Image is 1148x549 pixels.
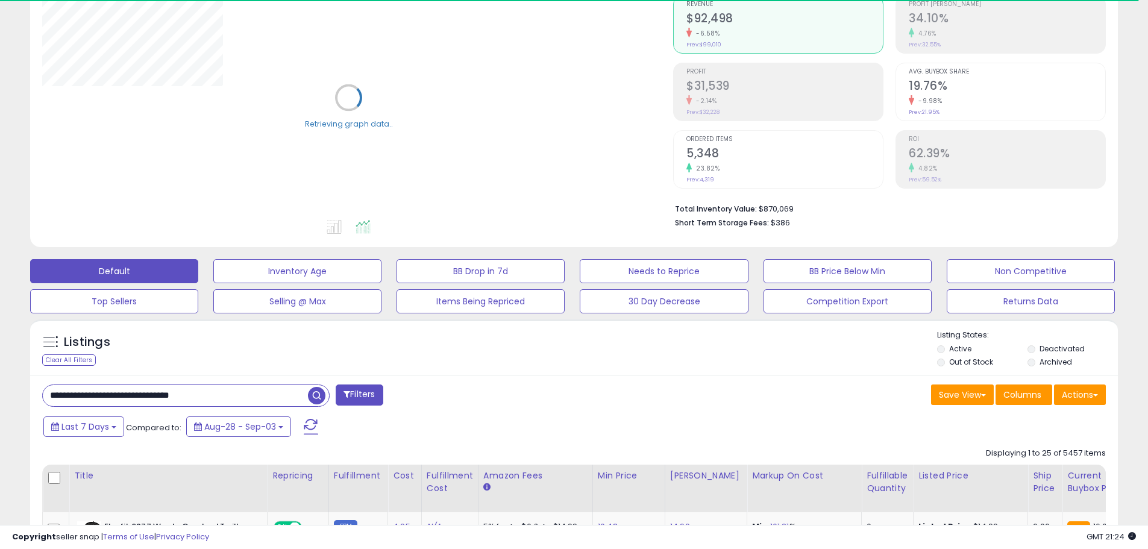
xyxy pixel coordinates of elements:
button: Columns [996,384,1052,405]
button: Selling @ Max [213,289,381,313]
a: Terms of Use [103,531,154,542]
label: Out of Stock [949,357,993,367]
small: Prev: 32.55% [909,41,941,48]
span: ROI [909,136,1105,143]
small: Amazon Fees. [483,482,491,493]
button: Aug-28 - Sep-03 [186,416,291,437]
span: Revenue [686,1,883,8]
small: Prev: $99,010 [686,41,721,48]
label: Active [949,344,971,354]
p: Listing States: [937,330,1118,341]
b: Short Term Storage Fees: [675,218,769,228]
div: Clear All Filters [42,354,96,366]
small: Prev: 59.52% [909,176,941,183]
small: Prev: $32,228 [686,108,720,116]
button: 30 Day Decrease [580,289,748,313]
div: Fulfillment Cost [427,469,473,495]
div: Retrieving graph data.. [305,118,393,129]
button: Items Being Repriced [397,289,565,313]
div: Repricing [272,469,324,482]
small: Prev: 21.95% [909,108,939,116]
h2: 19.76% [909,79,1105,95]
button: Last 7 Days [43,416,124,437]
button: BB Drop in 7d [397,259,565,283]
div: Listed Price [918,469,1023,482]
a: Privacy Policy [156,531,209,542]
span: Last 7 Days [61,421,109,433]
small: -9.98% [914,96,942,105]
li: $870,069 [675,201,1097,215]
small: Prev: 4,319 [686,176,714,183]
span: Profit [PERSON_NAME] [909,1,1105,8]
button: Needs to Reprice [580,259,748,283]
div: Current Buybox Price [1067,469,1129,495]
h2: $31,539 [686,79,883,95]
div: [PERSON_NAME] [670,469,742,482]
h5: Listings [64,334,110,351]
span: Profit [686,69,883,75]
div: Amazon Fees [483,469,588,482]
div: seller snap | | [12,532,209,543]
b: Total Inventory Value: [675,204,757,214]
h2: $92,498 [686,11,883,28]
div: Ship Price [1033,469,1057,495]
small: 23.82% [692,164,720,173]
h2: 5,348 [686,146,883,163]
button: BB Price Below Min [764,259,932,283]
div: Min Price [598,469,660,482]
label: Archived [1040,357,1072,367]
button: Top Sellers [30,289,198,313]
div: Displaying 1 to 25 of 5457 items [986,448,1106,459]
button: Competition Export [764,289,932,313]
th: The percentage added to the cost of goods (COGS) that forms the calculator for Min & Max prices. [747,465,862,512]
span: Columns [1003,389,1041,401]
div: Fulfillable Quantity [867,469,908,495]
span: Aug-28 - Sep-03 [204,421,276,433]
label: Deactivated [1040,344,1085,354]
span: Avg. Buybox Share [909,69,1105,75]
small: 4.82% [914,164,938,173]
span: 2025-09-11 21:24 GMT [1087,531,1136,542]
div: Title [74,469,262,482]
button: Default [30,259,198,283]
div: Markup on Cost [752,469,856,482]
button: Actions [1054,384,1106,405]
div: Cost [393,469,416,482]
button: Non Competitive [947,259,1115,283]
small: 4.76% [914,29,936,38]
span: Compared to: [126,422,181,433]
button: Save View [931,384,994,405]
button: Returns Data [947,289,1115,313]
small: -6.58% [692,29,720,38]
div: Fulfillment [334,469,383,482]
small: -2.14% [692,96,717,105]
button: Filters [336,384,383,406]
h2: 34.10% [909,11,1105,28]
strong: Copyright [12,531,56,542]
button: Inventory Age [213,259,381,283]
span: Ordered Items [686,136,883,143]
span: $386 [771,217,790,228]
h2: 62.39% [909,146,1105,163]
